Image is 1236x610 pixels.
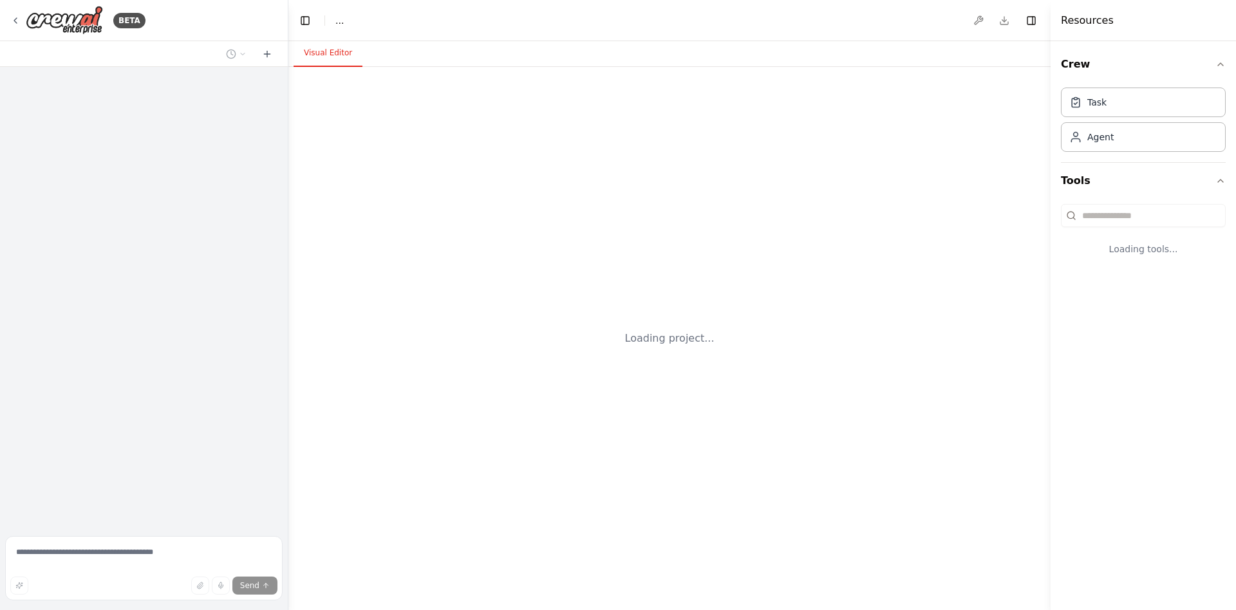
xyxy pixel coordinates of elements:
div: Agent [1087,131,1114,143]
button: Send [232,577,277,595]
button: Visual Editor [294,40,362,67]
div: BETA [113,13,145,28]
div: Tools [1061,199,1226,276]
img: Logo [26,6,103,35]
div: Loading tools... [1061,232,1226,266]
span: Send [240,580,259,591]
div: Loading project... [625,331,715,346]
button: Improve this prompt [10,577,28,595]
span: ... [335,14,344,27]
button: Crew [1061,46,1226,82]
div: Task [1087,96,1107,109]
h4: Resources [1061,13,1114,28]
button: Hide left sidebar [296,12,314,30]
button: Switch to previous chat [221,46,252,62]
button: Upload files [191,577,209,595]
button: Hide right sidebar [1022,12,1040,30]
div: Crew [1061,82,1226,162]
nav: breadcrumb [335,14,344,27]
button: Tools [1061,163,1226,199]
button: Start a new chat [257,46,277,62]
button: Click to speak your automation idea [212,577,230,595]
